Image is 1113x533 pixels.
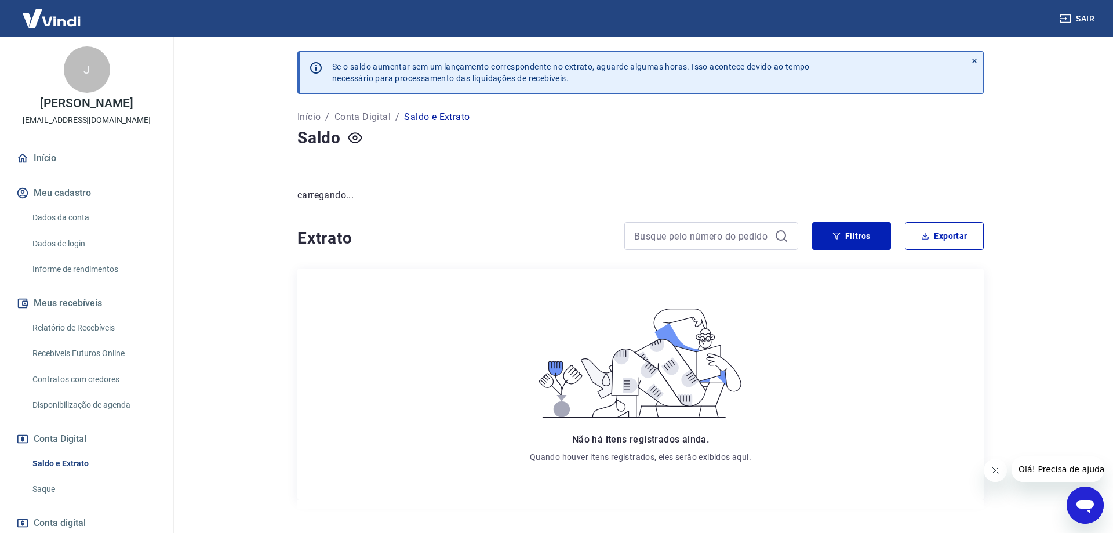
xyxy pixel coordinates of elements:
span: Não há itens registrados ainda. [572,434,709,445]
a: Conta Digital [334,110,391,124]
p: [EMAIL_ADDRESS][DOMAIN_NAME] [23,114,151,126]
a: Informe de rendimentos [28,258,159,281]
a: Início [297,110,321,124]
p: [PERSON_NAME] [40,97,133,110]
h4: Extrato [297,227,610,250]
p: carregando... [297,188,984,202]
a: Relatório de Recebíveis [28,316,159,340]
iframe: Fechar mensagem [984,459,1007,482]
a: Recebíveis Futuros Online [28,342,159,365]
button: Exportar [905,222,984,250]
a: Saldo e Extrato [28,452,159,476]
input: Busque pelo número do pedido [634,227,770,245]
button: Meu cadastro [14,180,159,206]
a: Dados de login [28,232,159,256]
iframe: Botão para abrir a janela de mensagens [1067,487,1104,524]
iframe: Mensagem da empresa [1012,456,1104,482]
h4: Saldo [297,126,341,150]
button: Sair [1057,8,1099,30]
button: Meus recebíveis [14,291,159,316]
span: Conta digital [34,515,86,531]
a: Início [14,146,159,171]
p: Saldo e Extrato [404,110,470,124]
button: Filtros [812,222,891,250]
a: Dados da conta [28,206,159,230]
span: Olá! Precisa de ajuda? [7,8,97,17]
a: Saque [28,477,159,501]
button: Conta Digital [14,426,159,452]
p: Se o saldo aumentar sem um lançamento correspondente no extrato, aguarde algumas horas. Isso acon... [332,61,810,84]
p: / [325,110,329,124]
a: Contratos com credores [28,368,159,391]
p: / [395,110,399,124]
p: Quando houver itens registrados, eles serão exibidos aqui. [530,451,751,463]
a: Disponibilização de agenda [28,393,159,417]
img: Vindi [14,1,89,36]
div: J [64,46,110,93]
